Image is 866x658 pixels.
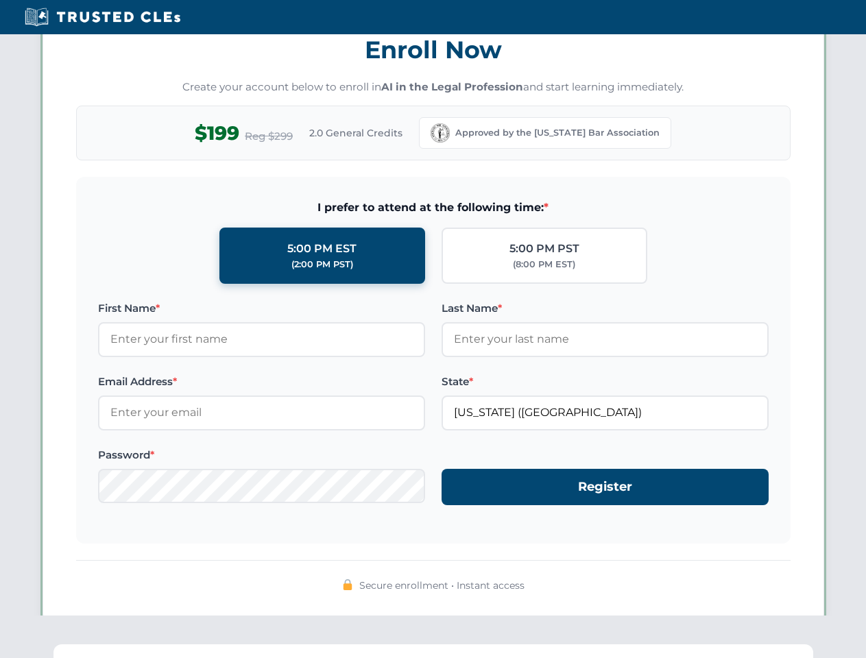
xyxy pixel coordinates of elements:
[76,28,791,71] h3: Enroll Now
[442,395,769,430] input: Kentucky (KY)
[509,240,579,258] div: 5:00 PM PST
[98,447,425,463] label: Password
[287,240,357,258] div: 5:00 PM EST
[359,578,525,593] span: Secure enrollment • Instant access
[195,118,239,149] span: $199
[309,125,402,141] span: 2.0 General Credits
[342,579,353,590] img: 🔒
[381,80,523,93] strong: AI in the Legal Profession
[442,300,769,317] label: Last Name
[98,395,425,430] input: Enter your email
[98,300,425,317] label: First Name
[455,126,660,140] span: Approved by the [US_STATE] Bar Association
[98,199,769,217] span: I prefer to attend at the following time:
[98,322,425,356] input: Enter your first name
[291,258,353,271] div: (2:00 PM PST)
[513,258,575,271] div: (8:00 PM EST)
[98,374,425,390] label: Email Address
[442,469,769,505] button: Register
[21,7,184,27] img: Trusted CLEs
[245,128,293,145] span: Reg $299
[442,374,769,390] label: State
[431,123,450,143] img: Kentucky Bar
[442,322,769,356] input: Enter your last name
[76,80,791,95] p: Create your account below to enroll in and start learning immediately.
